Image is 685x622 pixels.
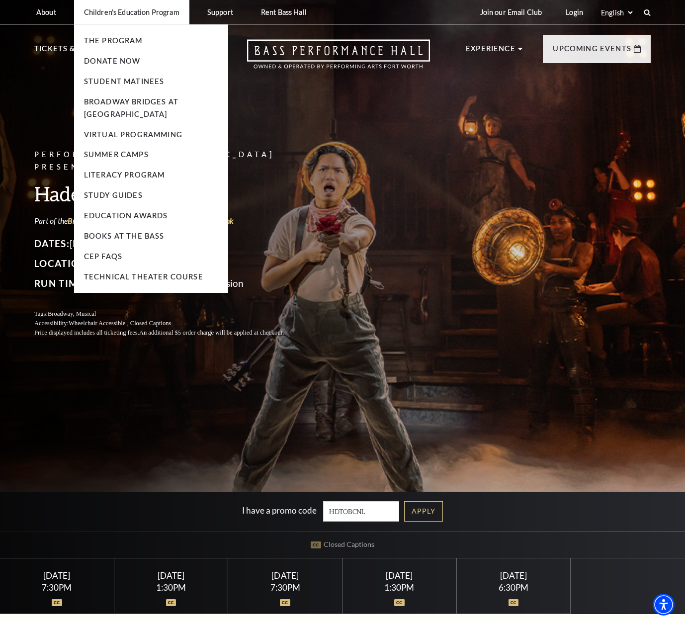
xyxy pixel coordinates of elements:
a: Donate Now [84,57,141,65]
select: Select: [599,8,634,17]
div: [DATE] [126,570,216,581]
span: Dates: [34,238,70,249]
div: 1:30PM [126,583,216,592]
p: [DATE]-[DATE] [34,236,308,252]
div: 7:30PM [12,583,102,592]
a: Virtual Programming [84,130,182,139]
p: Price displayed includes all ticketing fees. [34,328,308,338]
div: [DATE] [12,570,102,581]
a: Summer Camps [84,150,149,159]
div: 7:30PM [240,583,330,592]
div: Accessibility Menu [653,594,675,616]
a: Broadway at the Bass Series presented by PNC Bank - open in a new tab [68,216,234,225]
p: Accessibility: [34,319,308,328]
a: Study Guides [84,191,143,199]
div: 1:30PM [354,583,444,592]
p: 2 hours 30 minutes, one intermission [34,275,308,291]
span: Broadway, Musical [48,310,96,317]
a: CEP Faqs [84,252,122,261]
span: Run Time: [34,277,87,289]
a: Apply [404,501,443,522]
a: Education Awards [84,211,168,220]
span: Wheelchair Accessible , Closed Captions [69,320,171,327]
p: Support [207,8,233,16]
a: Student Matinees [84,77,165,86]
label: I have a promo code [242,505,317,516]
p: Tickets & Events [34,43,109,61]
p: Bass Performance Hall [34,256,308,271]
h3: Hadestown [34,181,308,206]
div: [DATE] [354,570,444,581]
div: [DATE] [468,570,558,581]
p: Tags: [34,309,308,319]
a: Literacy Program [84,171,165,179]
a: The Program [84,36,143,45]
span: An additional $5 order charge will be applied at checkout. [139,329,284,336]
a: Broadway Bridges at [GEOGRAPHIC_DATA] [84,97,178,118]
p: Rent Bass Hall [261,8,307,16]
a: Technical Theater Course [84,272,203,281]
p: Performing Arts [GEOGRAPHIC_DATA] Presents [34,149,308,174]
a: Books At The Bass [84,232,165,240]
p: Experience [466,43,515,61]
div: [DATE] [240,570,330,581]
div: 6:30PM [468,583,558,592]
span: Location: [34,258,90,269]
p: Upcoming Events [553,43,631,61]
p: About [36,8,56,16]
a: Open this option [211,39,466,79]
p: Part of the [34,215,308,226]
p: Children's Education Program [84,8,179,16]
